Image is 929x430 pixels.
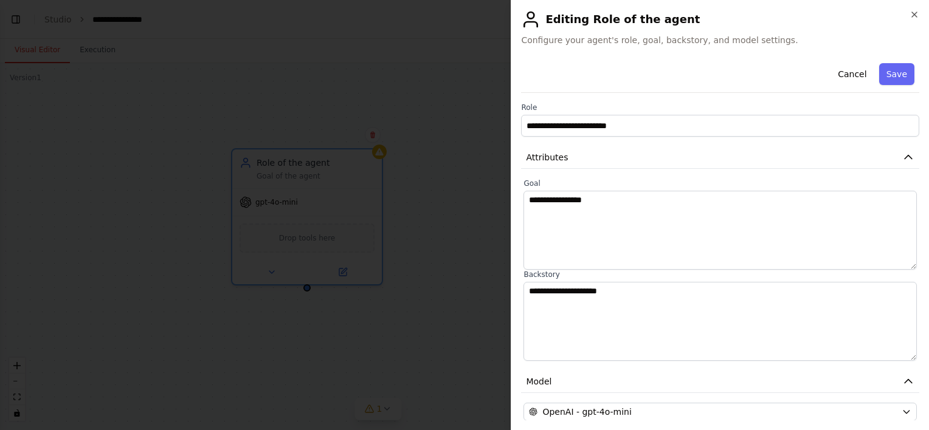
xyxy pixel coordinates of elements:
h2: Editing Role of the agent [521,10,919,29]
label: Goal [523,179,917,188]
button: Save [879,63,914,85]
label: Role [521,103,919,112]
button: Cancel [831,63,874,85]
label: Backstory [523,270,917,279]
button: Attributes [521,146,919,169]
button: Model [521,370,919,393]
span: Model [526,375,551,387]
button: OpenAI - gpt-4o-mini [523,403,917,421]
span: OpenAI - gpt-4o-mini [542,406,631,418]
span: Configure your agent's role, goal, backstory, and model settings. [521,34,919,46]
span: Attributes [526,151,568,163]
